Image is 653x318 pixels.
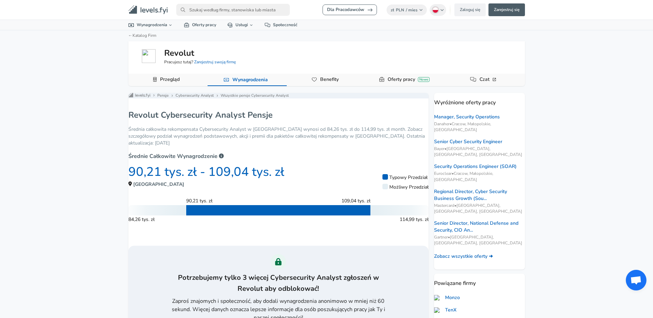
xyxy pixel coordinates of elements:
div: Otwarty czat [626,270,646,290]
a: Oferty pracy [178,20,222,30]
a: Cybersecurity Analyst [176,93,214,98]
span: Gartner • [GEOGRAPHIC_DATA], [GEOGRAPHIC_DATA], [GEOGRAPHIC_DATA] [434,234,525,246]
p: Średnia całkowita rekompensata Cybersecurity Analyst w [GEOGRAPHIC_DATA] wynosi od 84,26 tys. zł ... [128,126,429,147]
img: Polish [433,7,438,13]
a: TenX [434,307,456,314]
a: ←Katalog firm [128,33,156,38]
span: / mies [406,7,418,13]
span: Mastercard • [GEOGRAPHIC_DATA], [GEOGRAPHIC_DATA], [GEOGRAPHIC_DATA] [434,203,525,214]
span: 90,21 tys. zł [186,198,212,204]
span: PLN [396,7,404,13]
p: Wyróżnione oferty pracy [434,93,525,107]
span: Bayer • [GEOGRAPHIC_DATA], [GEOGRAPHIC_DATA], [GEOGRAPHIC_DATA] [434,146,525,158]
input: Szukaj według firmy, stanowiska lub miasta [176,4,290,16]
span: zł [391,7,394,13]
img: tenx.tech [434,307,442,313]
span: - [200,163,205,180]
a: Manager, Security Operations [434,114,500,120]
h5: Revolut [164,47,194,59]
span: Możliwy Przedział [389,184,429,191]
span: Danaher • Cracow, Małopolskie, [GEOGRAPHIC_DATA] [434,121,525,133]
a: Zarejestruj swoją firmę [194,59,236,65]
span: Euroclear • Cracow, Małopolskie, [GEOGRAPHIC_DATA] [434,171,525,182]
span: 114,99 tys. zł [370,216,429,226]
a: Czat [477,74,500,85]
span: Typowy Przedział [389,174,428,181]
span: 84,26 tys. zł [128,216,187,226]
a: Społeczność [259,20,303,30]
p: Średnie Całkowite Wynagrodzenie [128,152,218,160]
a: Senior Cyber Security Engineer [434,138,502,145]
img: monzo.com [434,295,442,300]
div: Nawigacja danych firmy [128,74,525,86]
a: Regional Director, Cyber Security Business Growth (Sou... [434,188,525,202]
span: 109,04 tys. zł [341,198,370,204]
span: 109,04 tys. zł [208,163,284,180]
p: Wszystkie pensje Cybersecurity Analyst [221,93,289,99]
a: Zaloguj się [454,3,486,16]
a: Usługi [222,20,259,30]
a: Zobacz wszystkie oferty ➜ [434,253,493,260]
a: Pensje [157,93,169,98]
span: Pracujesz tutaj? [164,59,236,65]
a: Benefity [317,74,341,85]
a: Oferty pracyNowe [385,74,432,85]
a: Zarejestruj się [488,3,525,16]
p: Powiązane firmy [434,274,525,287]
a: Wynagrodzenia [230,74,271,86]
a: Monzo [434,294,460,301]
button: złPLN/ mies [387,4,427,15]
span: 90,21 tys. zł [128,163,197,180]
h3: Potrzebujemy tylko 3 więcej Cybersecurity Analyst zgłoszeń w Revolut aby odblokować! [167,272,390,294]
span: [GEOGRAPHIC_DATA] [133,181,184,188]
a: Wynagrodzenia [123,20,179,30]
a: Przegląd [157,74,182,85]
button: Polish [430,4,446,16]
div: Nowe [418,77,430,82]
a: Senior Director, National Defense and Security, CIO An... [434,220,525,234]
nav: primary [120,3,533,17]
a: Dla Pracodawców [323,4,377,15]
h1: Revolut Cybersecurity Analyst Pensje [128,109,273,120]
img: revolut.com [142,49,156,63]
a: Security Operations Engineer (SOAR) [434,163,517,170]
